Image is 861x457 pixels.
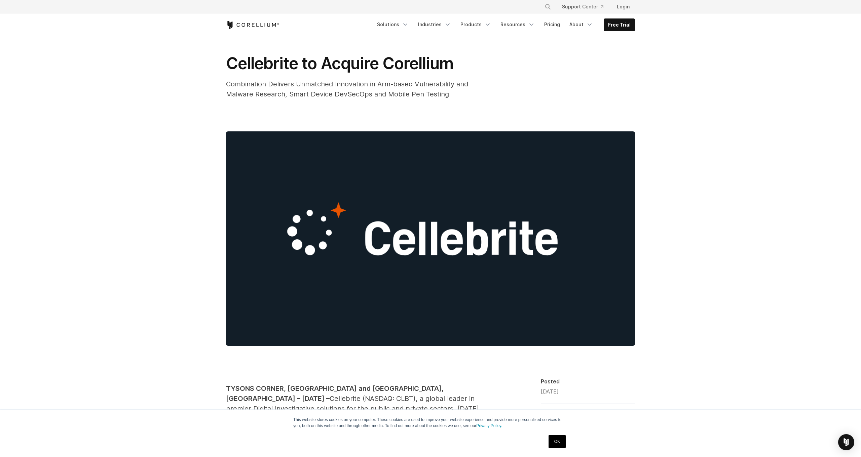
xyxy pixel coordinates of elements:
[565,18,597,31] a: About
[373,18,635,31] div: Navigation Menu
[226,53,453,73] span: Cellebrite to Acquire Corellium
[226,384,444,403] span: TYSONS CORNER, [GEOGRAPHIC_DATA] and [GEOGRAPHIC_DATA], [GEOGRAPHIC_DATA] – [DATE] –
[542,1,554,13] button: Search
[604,19,635,31] a: Free Trial
[226,131,635,346] img: Cellebrite to Acquire Corellium
[536,1,635,13] div: Navigation Menu
[611,1,635,13] a: Login
[557,1,609,13] a: Support Center
[549,435,566,448] a: OK
[226,21,279,29] a: Corellium Home
[373,18,413,31] a: Solutions
[456,18,495,31] a: Products
[838,434,854,450] div: Open Intercom Messenger
[540,18,564,31] a: Pricing
[496,18,539,31] a: Resources
[541,378,635,385] div: Posted
[541,388,559,395] span: [DATE]
[414,18,455,31] a: Industries
[476,423,502,428] a: Privacy Policy.
[293,417,568,429] p: This website stores cookies on your computer. These cookies are used to improve your website expe...
[226,80,468,98] span: Combination Delivers Unmatched Innovation in Arm-based Vulnerability and Malware Research, Smart ...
